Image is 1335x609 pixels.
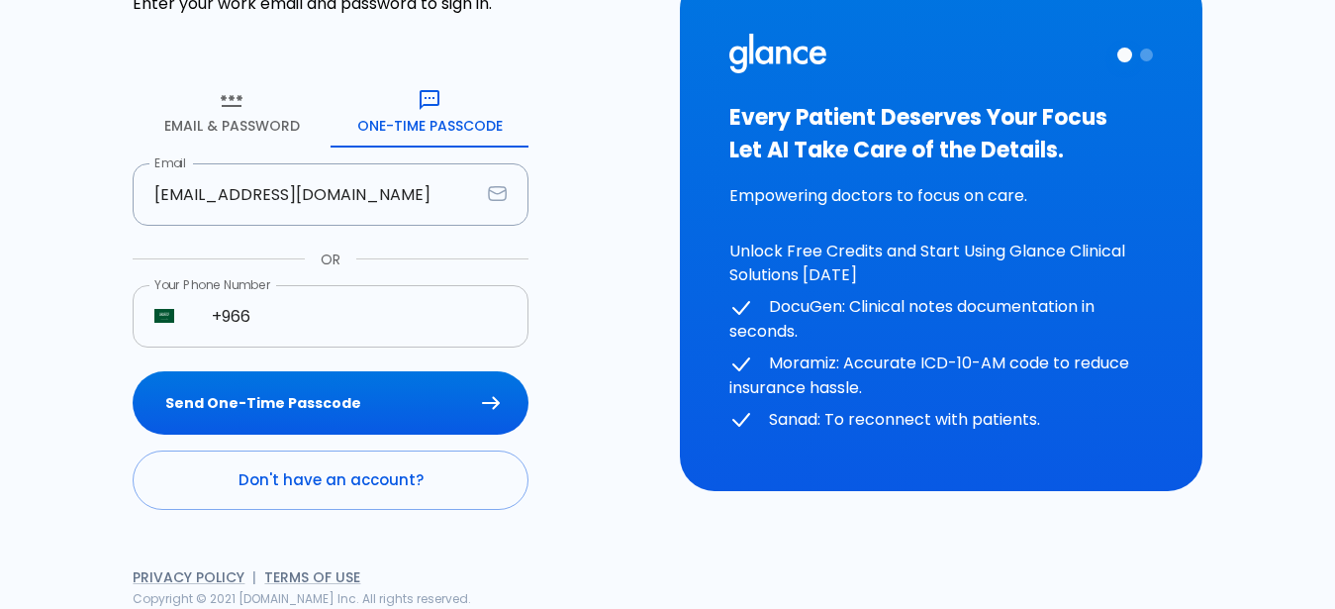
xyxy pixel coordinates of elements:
[264,567,360,587] a: Terms of Use
[133,371,528,436] button: Send One-Time Passcode
[729,101,1153,166] h3: Every Patient Deserves Your Focus Let AI Take Care of the Details.
[133,590,471,607] span: Copyright © 2021 [DOMAIN_NAME] Inc. All rights reserved.
[146,298,182,334] button: Select country
[133,567,244,587] a: Privacy Policy
[729,240,1153,287] p: Unlock Free Credits and Start Using Glance Clinical Solutions [DATE]
[729,408,1153,433] p: Sanad: To reconnect with patients.
[729,184,1153,208] p: Empowering doctors to focus on care.
[729,295,1153,344] p: DocuGen: Clinical notes documentation in seconds.
[729,352,1153,400] p: Moramiz: Accurate ICD-10-AM code to reduce insurance hassle.
[133,163,480,226] input: dr.ahmed@clinic.com
[252,567,256,587] span: |
[133,451,528,510] a: Don't have an account?
[331,76,528,148] button: One-Time Passcode
[154,309,174,323] img: unknown
[133,76,331,148] button: Email & Password
[321,250,340,269] p: OR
